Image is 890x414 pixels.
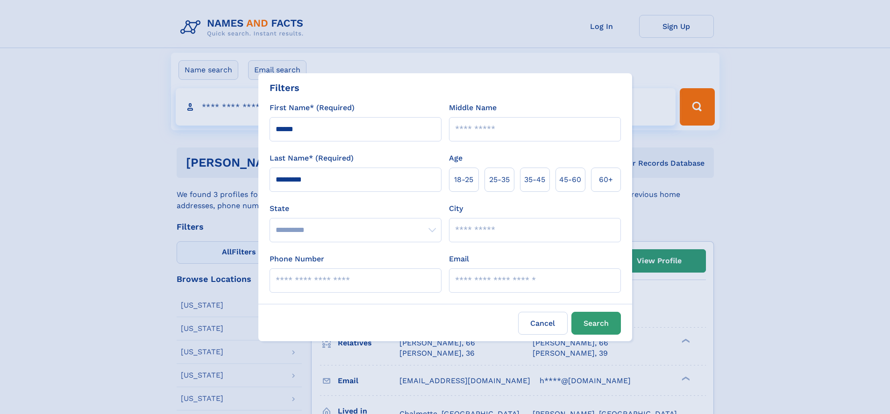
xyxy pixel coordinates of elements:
label: Last Name* (Required) [270,153,354,164]
label: State [270,203,441,214]
span: 18‑25 [454,174,473,185]
label: First Name* (Required) [270,102,355,113]
span: 45‑60 [559,174,581,185]
span: 35‑45 [524,174,545,185]
span: 60+ [599,174,613,185]
label: Middle Name [449,102,497,113]
label: City [449,203,463,214]
span: 25‑35 [489,174,510,185]
label: Cancel [518,312,568,335]
div: Filters [270,81,299,95]
button: Search [571,312,621,335]
label: Phone Number [270,253,324,265]
label: Email [449,253,469,265]
label: Age [449,153,463,164]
